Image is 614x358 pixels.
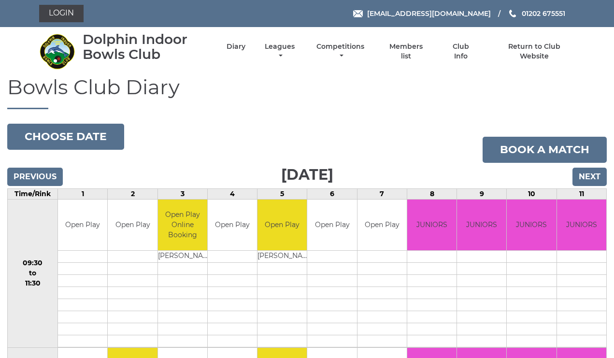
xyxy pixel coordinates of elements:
[208,200,257,250] td: Open Play
[384,42,428,61] a: Members list
[39,33,75,70] img: Dolphin Indoor Bowls Club
[357,200,407,250] td: Open Play
[8,200,58,348] td: 09:30 to 11:30
[572,168,607,186] input: Next
[445,42,477,61] a: Club Info
[457,200,506,250] td: JUNIORS
[353,8,491,19] a: Email [EMAIL_ADDRESS][DOMAIN_NAME]
[227,42,245,51] a: Diary
[367,9,491,18] span: [EMAIL_ADDRESS][DOMAIN_NAME]
[522,9,565,18] span: 01202 675551
[157,189,207,200] td: 3
[7,168,63,186] input: Previous
[108,189,157,200] td: 2
[207,189,257,200] td: 4
[307,200,357,250] td: Open Play
[314,42,367,61] a: Competitions
[507,200,556,250] td: JUNIORS
[58,189,108,200] td: 1
[7,76,607,109] h1: Bowls Club Diary
[158,200,207,250] td: Open Play Online Booking
[353,10,363,17] img: Email
[407,200,457,250] td: JUNIORS
[307,189,357,200] td: 6
[7,124,124,150] button: Choose date
[257,189,307,200] td: 5
[557,200,606,250] td: JUNIORS
[8,189,58,200] td: Time/Rink
[457,189,507,200] td: 9
[257,200,307,250] td: Open Play
[108,200,157,250] td: Open Play
[483,137,607,163] a: Book a match
[83,32,210,62] div: Dolphin Indoor Bowls Club
[493,42,575,61] a: Return to Club Website
[58,200,107,250] td: Open Play
[507,189,557,200] td: 10
[39,5,84,22] a: Login
[509,10,516,17] img: Phone us
[357,189,407,200] td: 7
[508,8,565,19] a: Phone us 01202 675551
[262,42,297,61] a: Leagues
[158,250,207,262] td: [PERSON_NAME]
[407,189,457,200] td: 8
[557,189,606,200] td: 11
[257,250,307,262] td: [PERSON_NAME]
